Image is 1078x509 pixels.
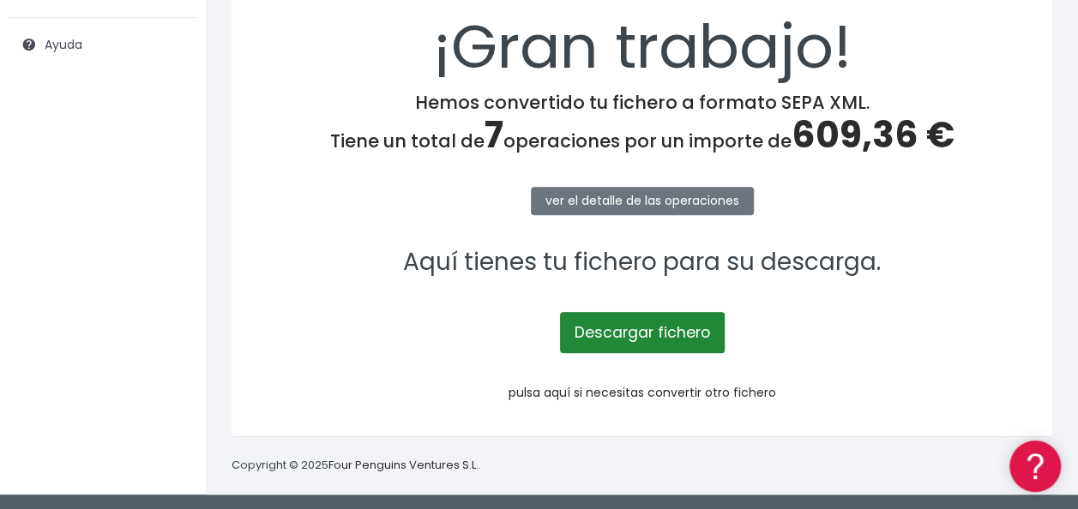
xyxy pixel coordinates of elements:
span: 609,36 € [792,110,955,160]
a: ver el detalle de las operaciones [531,187,754,215]
a: Four Penguins Ventures S.L. [328,457,479,473]
a: Descargar fichero [560,312,725,353]
span: Ayuda [45,36,82,53]
a: pulsa aquí si necesitas convertir otro fichero [509,384,776,401]
span: 7 [485,110,503,160]
p: Aquí tienes tu fichero para su descarga. [254,243,1030,282]
a: Ayuda [9,27,197,63]
p: Copyright © 2025 . [232,457,481,475]
h4: Hemos convertido tu fichero a formato SEPA XML. Tiene un total de operaciones por un importe de [254,92,1030,157]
